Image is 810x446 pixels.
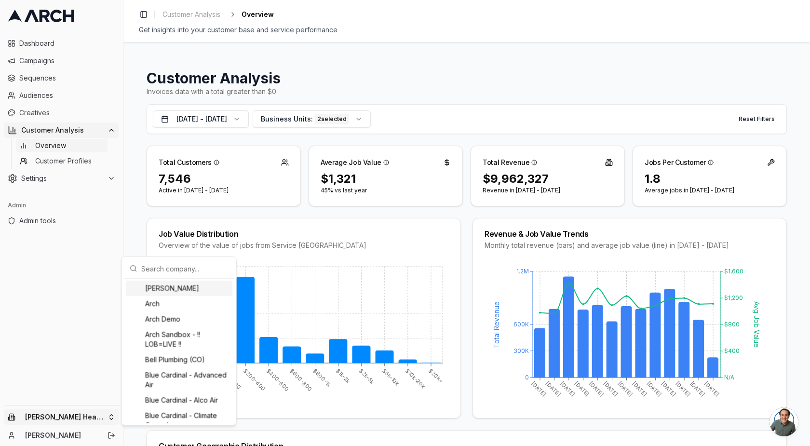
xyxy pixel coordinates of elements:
div: Arch Sandbox - !! LOB=LIVE !! [126,327,232,352]
div: Blue Cardinal - Climate Control [126,408,232,433]
div: [PERSON_NAME] [126,281,232,296]
div: Suggestions [124,279,234,423]
div: Blue Cardinal - Advanced Air [126,367,232,392]
div: Arch Demo [126,311,232,327]
div: Bell Plumbing (CO) [126,352,232,367]
div: Blue Cardinal - Alco Air [126,392,232,408]
div: Arch [126,296,232,311]
input: Search company... [141,259,229,278]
